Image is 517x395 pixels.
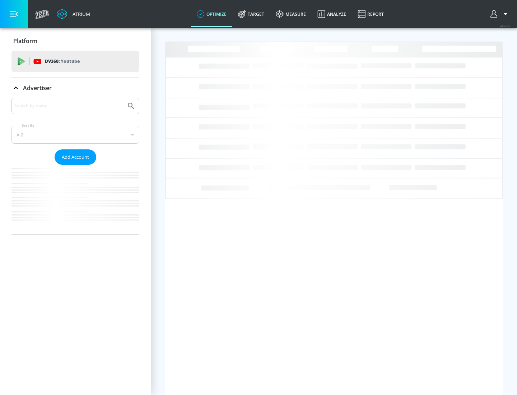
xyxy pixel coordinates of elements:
div: Atrium [70,11,90,17]
a: Target [232,1,270,27]
span: v 4.28.0 [500,24,510,28]
a: measure [270,1,312,27]
div: Advertiser [11,78,139,98]
a: Analyze [312,1,352,27]
div: Advertiser [11,98,139,234]
p: Platform [13,37,37,45]
nav: list of Advertiser [11,165,139,234]
p: DV360: [45,57,80,65]
p: Advertiser [23,84,52,92]
label: Sort By [20,123,36,128]
a: Report [352,1,390,27]
a: optimize [191,1,232,27]
div: DV360: Youtube [11,51,139,72]
button: Add Account [55,149,96,165]
div: A-Z [11,126,139,144]
a: Atrium [57,9,90,19]
input: Search by name [14,101,123,111]
p: Youtube [61,57,80,65]
span: Add Account [62,153,89,161]
div: Platform [11,31,139,51]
